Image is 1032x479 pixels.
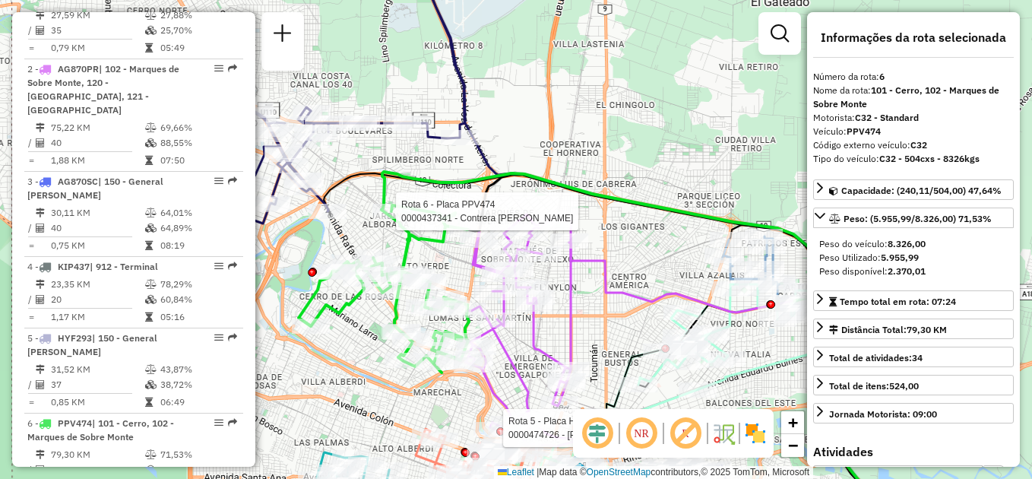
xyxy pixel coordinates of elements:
td: 25,70% [160,23,236,38]
strong: 2.370,01 [888,265,926,277]
strong: C32 - Standard [855,112,919,123]
a: Distância Total:79,30 KM [813,319,1014,339]
em: Opções [214,333,223,342]
i: Tempo total em rota [145,398,153,407]
i: Total de Atividades [36,138,45,148]
i: Tempo total em rota [145,43,153,52]
span: | 102 - Marques de Sobre Monte, 120 - [GEOGRAPHIC_DATA], 121 - [GEOGRAPHIC_DATA] [27,63,179,116]
span: Peso: (5.955,99/8.326,00) 71,53% [844,213,992,224]
td: 0,85 KM [50,395,144,410]
span: AG870PR [58,63,99,75]
div: Total de itens: [829,379,919,393]
td: 35 [50,23,144,38]
strong: PPV474 [847,125,881,137]
div: Código externo veículo: [813,138,1014,152]
span: 2 - [27,63,179,116]
i: % de utilização do peso [145,450,157,459]
td: 27,88% [160,8,236,23]
td: 20 [50,292,144,307]
i: % de utilização do peso [145,208,157,217]
i: Total de Atividades [36,224,45,233]
td: 0,75 KM [50,238,144,253]
td: 40 [50,220,144,236]
td: = [27,238,35,253]
td: 88,55% [160,135,236,151]
strong: 101 - Cerro, 102 - Marques de Sobre Monte [813,84,999,109]
div: Distância Total: [829,323,947,337]
i: Tempo total em rota [145,312,153,322]
td: 0,79 KM [50,40,144,56]
div: Tipo do veículo: [813,152,1014,166]
td: 78,29% [160,277,236,292]
i: % de utilização do peso [145,280,157,289]
em: Rota exportada [228,64,237,73]
td: = [27,395,35,410]
td: 64,01% [160,205,236,220]
i: Distância Total [36,365,45,374]
div: Nome da rota: [813,84,1014,111]
i: % de utilização da cubagem [145,224,157,233]
td: = [27,153,35,168]
td: = [27,40,35,56]
td: 1,88 KM [50,153,144,168]
i: Distância Total [36,11,45,20]
i: Distância Total [36,280,45,289]
a: Jornada Motorista: 09:00 [813,403,1014,423]
strong: 6 [879,71,885,82]
i: % de utilização da cubagem [145,465,157,474]
em: Rota exportada [228,333,237,342]
div: Veículo: [813,125,1014,138]
td: 47,64% [160,462,236,477]
span: | 101 - Cerro, 102 - Marques de Sobre Monte [27,417,174,443]
i: % de utilização do peso [145,11,157,20]
div: Map data © contributors,© 2025 TomTom, Microsoft [494,466,813,479]
span: PPV474 [58,417,92,429]
span: − [788,436,798,455]
strong: 34 [912,352,923,363]
a: Exibir filtros [765,18,795,49]
td: 23,35 KM [50,277,144,292]
td: 05:49 [160,40,236,56]
em: Opções [214,64,223,73]
strong: C32 - 504cxs - 8326kgs [879,153,980,164]
div: Número da rota: [813,70,1014,84]
h4: Informações da rota selecionada [813,30,1014,45]
span: 79,30 KM [907,324,947,335]
span: Total de atividades: [829,352,923,363]
i: Distância Total [36,123,45,132]
i: Tempo total em rota [145,156,153,165]
td: / [27,220,35,236]
span: Tempo total em rota: 07:24 [840,296,956,307]
a: Tempo total em rota: 07:24 [813,290,1014,311]
span: 3 - [27,176,163,201]
strong: C32 [910,139,927,151]
td: / [27,377,35,392]
span: 6 - [27,417,174,443]
div: Jornada Motorista: 09:00 [829,408,937,421]
td: 64,89% [160,220,236,236]
h4: Atividades [813,445,1014,459]
td: 08:19 [160,238,236,253]
a: Peso: (5.955,99/8.326,00) 71,53% [813,208,1014,228]
td: 06:49 [160,395,236,410]
span: + [788,413,798,432]
td: 07:50 [160,153,236,168]
span: | 150 - General [PERSON_NAME] [27,176,163,201]
td: 38,72% [160,377,236,392]
em: Opções [214,262,223,271]
i: Total de Atividades [36,26,45,35]
td: / [27,135,35,151]
i: % de utilização do peso [145,123,157,132]
a: Nova sessão e pesquisa [267,18,298,52]
i: % de utilização da cubagem [145,26,157,35]
td: 30,11 KM [50,205,144,220]
td: 79,30 KM [50,447,144,462]
i: Distância Total [36,450,45,459]
a: Leaflet [498,467,534,477]
div: Peso: (5.955,99/8.326,00) 71,53% [813,231,1014,284]
span: 4 - [27,261,158,272]
a: OpenStreetMap [587,467,651,477]
td: 71,53% [160,447,236,462]
td: 1,17 KM [50,309,144,325]
span: Capacidade: (240,11/504,00) 47,64% [841,185,1002,196]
